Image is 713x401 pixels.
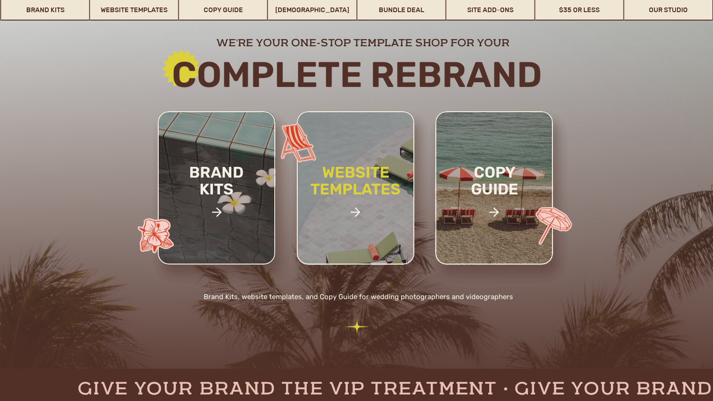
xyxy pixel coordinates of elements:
h2: we're your one-stop template shop for your [150,36,576,48]
a: brand kits [177,164,256,223]
a: copy guide [451,164,538,229]
h2: Brand Kits, website templates, and Copy Guide for wedding photographers and videographers [148,291,568,305]
a: website templates [294,164,417,218]
h2: Complete rebrand [104,56,610,93]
